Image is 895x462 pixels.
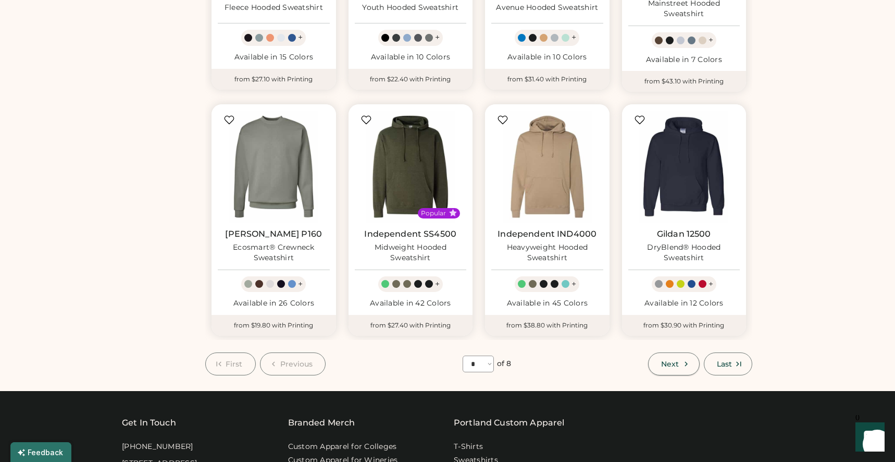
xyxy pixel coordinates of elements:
div: Available in 45 Colors [491,298,603,309]
div: from $22.40 with Printing [349,69,473,90]
div: + [298,278,303,290]
img: Independent Trading Co. SS4500 Midweight Hooded Sweatshirt [355,111,467,223]
button: Previous [260,352,326,375]
div: Available in 15 Colors [218,52,330,63]
div: + [708,278,713,290]
div: Branded Merch [288,417,355,429]
div: + [435,278,440,290]
iframe: Front Chat [846,415,890,460]
button: Next [648,352,699,375]
div: + [571,278,576,290]
div: Ecosmart® Crewneck Sweatshirt [218,242,330,263]
div: Youth Hooded Sweatshirt [362,3,458,13]
a: Independent IND4000 [498,229,596,239]
button: First [205,352,256,375]
div: Available in 10 Colors [355,52,467,63]
div: Heavyweight Hooded Sweatshirt [491,242,603,263]
div: from $38.80 with Printing [485,315,610,336]
a: Portland Custom Apparel [454,417,564,429]
div: Get In Touch [122,417,176,429]
div: + [571,32,576,43]
img: Independent Trading Co. IND4000 Heavyweight Hooded Sweatshirt [491,111,603,223]
div: from $31.40 with Printing [485,69,610,90]
span: Last [717,360,732,368]
div: Fleece Hooded Sweatshirt [225,3,323,13]
button: Popular Style [449,209,457,217]
span: Next [661,360,679,368]
div: from $27.40 with Printing [349,315,473,336]
div: + [298,32,303,43]
div: Avenue Hooded Sweatshirt [496,3,598,13]
div: + [708,34,713,46]
div: Popular [421,209,446,217]
a: Gildan 12500 [657,229,711,239]
div: from $30.90 with Printing [622,315,747,336]
a: T-Shirts [454,442,483,452]
a: Custom Apparel for Colleges [288,442,397,452]
a: [PERSON_NAME] P160 [225,229,322,239]
div: [PHONE_NUMBER] [122,442,193,452]
div: from $43.10 with Printing [622,71,747,92]
button: Last [704,352,752,375]
span: First [226,360,243,368]
div: from $19.80 with Printing [212,315,336,336]
img: Gildan 12500 DryBlend® Hooded Sweatshirt [628,111,740,223]
div: Midweight Hooded Sweatshirt [355,242,467,263]
div: Available in 26 Colors [218,298,330,309]
div: Available in 42 Colors [355,298,467,309]
div: DryBlend® Hooded Sweatshirt [628,242,740,263]
a: Independent SS4500 [364,229,456,239]
div: Available in 12 Colors [628,298,740,309]
div: Available in 10 Colors [491,52,603,63]
div: from $27.10 with Printing [212,69,336,90]
span: Previous [280,360,313,368]
div: + [435,32,440,43]
img: Hanes P160 Ecosmart® Crewneck Sweatshirt [218,111,330,223]
div: Available in 7 Colors [628,55,740,65]
div: of 8 [497,359,511,369]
